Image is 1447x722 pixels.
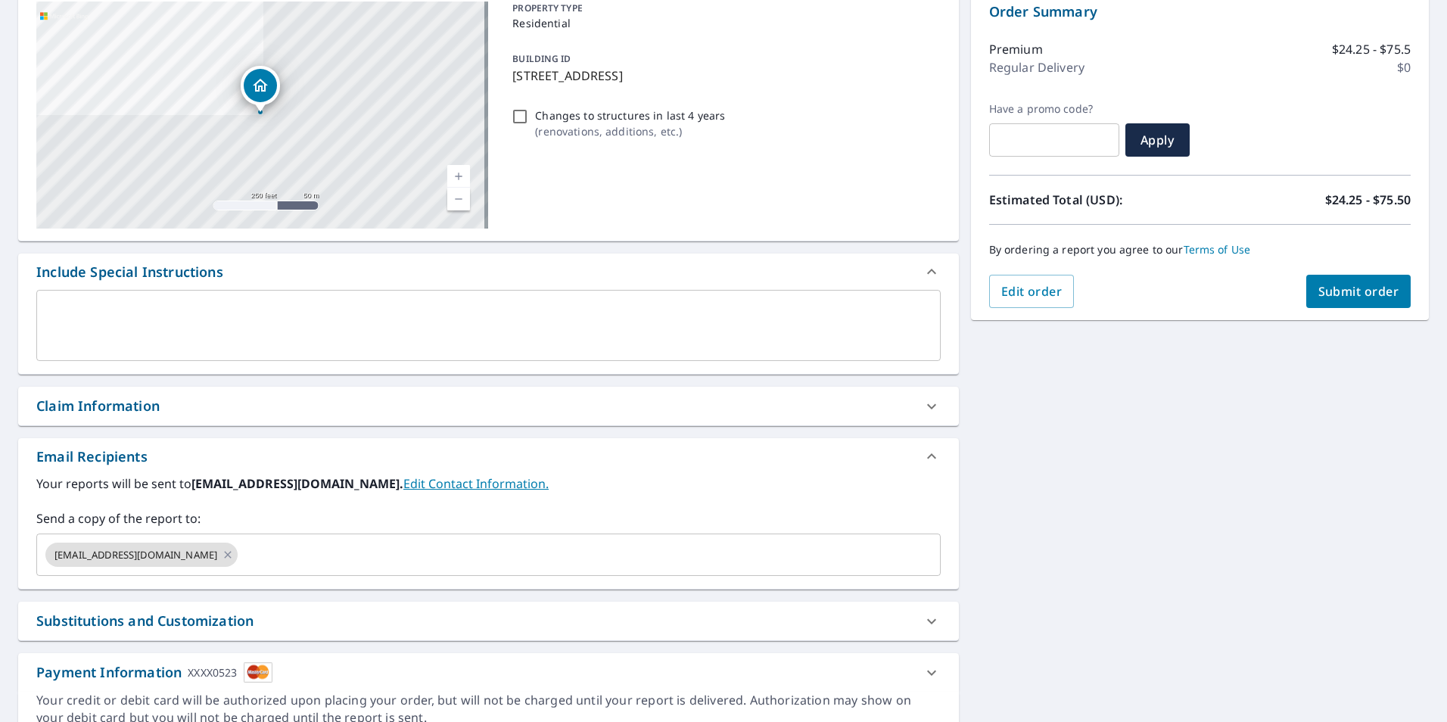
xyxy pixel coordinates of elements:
[36,662,272,683] div: Payment Information
[989,40,1043,58] p: Premium
[512,15,934,31] p: Residential
[1184,242,1251,257] a: Terms of Use
[36,611,254,631] div: Substitutions and Customization
[1325,191,1411,209] p: $24.25 - $75.50
[36,475,941,493] label: Your reports will be sent to
[36,447,148,467] div: Email Recipients
[1318,283,1399,300] span: Submit order
[244,662,272,683] img: cardImage
[36,262,223,282] div: Include Special Instructions
[1306,275,1411,308] button: Submit order
[18,653,959,692] div: Payment InformationXXXX0523cardImage
[447,188,470,210] a: Current Level 17, Zoom Out
[447,165,470,188] a: Current Level 17, Zoom In
[18,387,959,425] div: Claim Information
[989,58,1084,76] p: Regular Delivery
[45,548,226,562] span: [EMAIL_ADDRESS][DOMAIN_NAME]
[1001,283,1063,300] span: Edit order
[512,67,934,85] p: [STREET_ADDRESS]
[36,396,160,416] div: Claim Information
[36,509,941,527] label: Send a copy of the report to:
[989,191,1200,209] p: Estimated Total (USD):
[989,102,1119,116] label: Have a promo code?
[512,2,934,15] p: PROPERTY TYPE
[188,662,237,683] div: XXXX0523
[1125,123,1190,157] button: Apply
[191,475,403,492] b: [EMAIL_ADDRESS][DOMAIN_NAME].
[18,254,959,290] div: Include Special Instructions
[1397,58,1411,76] p: $0
[535,123,725,139] p: ( renovations, additions, etc. )
[18,438,959,475] div: Email Recipients
[989,243,1411,257] p: By ordering a report you agree to our
[989,2,1411,22] p: Order Summary
[1332,40,1411,58] p: $24.25 - $75.5
[403,475,549,492] a: EditContactInfo
[18,602,959,640] div: Substitutions and Customization
[512,52,571,65] p: BUILDING ID
[45,543,238,567] div: [EMAIL_ADDRESS][DOMAIN_NAME]
[1137,132,1178,148] span: Apply
[535,107,725,123] p: Changes to structures in last 4 years
[241,66,280,113] div: Dropped pin, building 1, Residential property, 8767 E Georgetown Rd Columbus, IN 47201
[989,275,1075,308] button: Edit order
